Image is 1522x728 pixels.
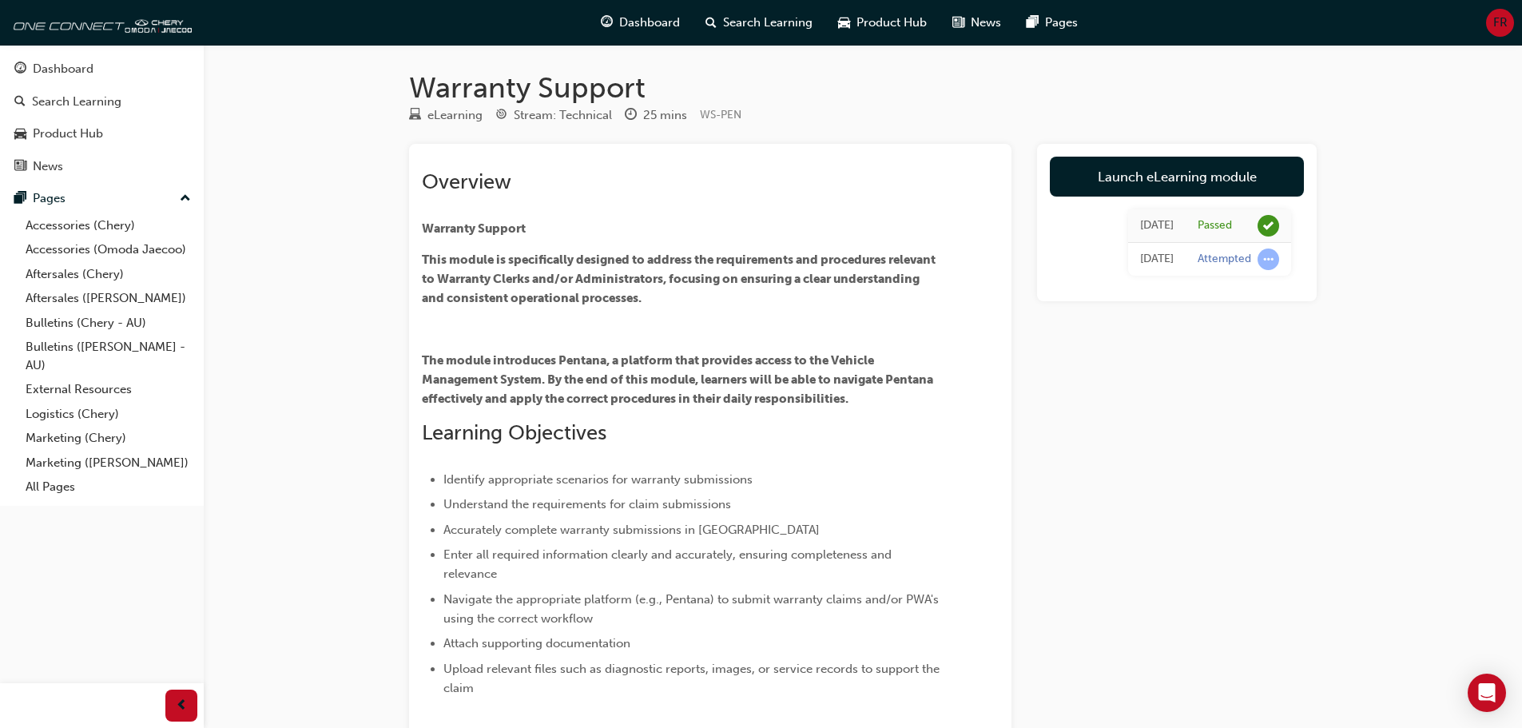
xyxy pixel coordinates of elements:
div: Product Hub [33,125,103,143]
button: Pages [6,184,197,213]
span: learningRecordVerb_PASS-icon [1258,215,1279,237]
span: search-icon [705,13,717,33]
span: clock-icon [625,109,637,123]
div: News [33,157,63,176]
span: This module is specifically designed to address the requirements and procedures relevant to Warra... [422,253,938,305]
span: Dashboard [619,14,680,32]
span: pages-icon [14,192,26,206]
span: Learning Objectives [422,420,606,445]
a: Bulletins ([PERSON_NAME] - AU) [19,335,197,377]
span: learningResourceType_ELEARNING-icon [409,109,421,123]
span: The module introduces Pentana, a platform that provides access to the Vehicle Management System. ... [422,353,936,406]
img: oneconnect [8,6,192,38]
span: prev-icon [176,696,188,716]
div: eLearning [427,106,483,125]
a: Launch eLearning module [1050,157,1304,197]
h1: Warranty Support [409,70,1317,105]
span: Warranty Support [422,221,526,236]
span: Identify appropriate scenarios for warranty submissions [443,472,753,487]
button: DashboardSearch LearningProduct HubNews [6,51,197,184]
a: Product Hub [6,119,197,149]
a: Dashboard [6,54,197,84]
span: learningRecordVerb_ATTEMPT-icon [1258,249,1279,270]
div: Open Intercom Messenger [1468,674,1506,712]
span: Product Hub [856,14,927,32]
span: car-icon [838,13,850,33]
span: Enter all required information clearly and accurately, ensuring completeness and relevance [443,547,895,581]
span: pages-icon [1027,13,1039,33]
span: guage-icon [14,62,26,77]
span: search-icon [14,95,26,109]
span: guage-icon [601,13,613,33]
a: search-iconSearch Learning [693,6,825,39]
div: Duration [625,105,687,125]
span: car-icon [14,127,26,141]
a: News [6,152,197,181]
div: Type [409,105,483,125]
a: Aftersales (Chery) [19,262,197,287]
span: news-icon [952,13,964,33]
div: Passed [1198,218,1232,233]
div: Fri Sep 26 2025 17:20:11 GMT+1000 (Australian Eastern Standard Time) [1140,250,1174,269]
span: Pages [1045,14,1078,32]
span: news-icon [14,160,26,174]
div: Sun Sep 28 2025 16:07:39 GMT+1000 (Australian Eastern Standard Time) [1140,217,1174,235]
a: pages-iconPages [1014,6,1091,39]
a: Search Learning [6,87,197,117]
span: Attach supporting documentation [443,636,630,650]
a: Logistics (Chery) [19,402,197,427]
a: car-iconProduct Hub [825,6,940,39]
span: Understand the requirements for claim submissions [443,497,731,511]
div: Pages [33,189,66,208]
a: Marketing ([PERSON_NAME]) [19,451,197,475]
a: Bulletins (Chery - AU) [19,311,197,336]
span: Upload relevant files such as diagnostic reports, images, or service records to support the claim [443,662,943,695]
div: Dashboard [33,60,93,78]
a: External Resources [19,377,197,402]
a: All Pages [19,475,197,499]
span: News [971,14,1001,32]
span: target-icon [495,109,507,123]
span: FR [1493,14,1508,32]
a: Marketing (Chery) [19,426,197,451]
span: Overview [422,169,511,194]
span: Search Learning [723,14,813,32]
span: up-icon [180,189,191,209]
div: Attempted [1198,252,1251,267]
a: Accessories (Chery) [19,213,197,238]
a: Aftersales ([PERSON_NAME]) [19,286,197,311]
a: guage-iconDashboard [588,6,693,39]
a: Accessories (Omoda Jaecoo) [19,237,197,262]
div: Search Learning [32,93,121,111]
span: Learning resource code [700,108,741,121]
div: 25 mins [643,106,687,125]
div: Stream [495,105,612,125]
div: Stream: Technical [514,106,612,125]
span: Navigate the appropriate platform (e.g., Pentana) to submit warranty claims and/or PWA's using th... [443,592,942,626]
a: news-iconNews [940,6,1014,39]
span: Accurately complete warranty submissions in [GEOGRAPHIC_DATA] [443,523,820,537]
button: FR [1486,9,1514,37]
